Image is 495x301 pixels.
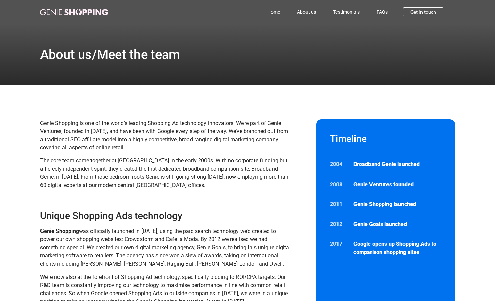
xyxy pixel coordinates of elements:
p: 2011 [330,200,347,208]
h3: Unique Shopping Ads technology [40,210,292,222]
span: Genie Shopping is one of the world’s leading Shopping Ad technology innovators. We’re part of Gen... [40,120,288,151]
img: genie-shopping-logo [40,9,108,15]
span: The core team came together at [GEOGRAPHIC_DATA] in the early 2000s. With no corporate funding bu... [40,157,288,188]
p: Genie Shopping launched [353,200,441,208]
p: 2008 [330,180,347,189]
h2: Timeline [330,133,442,145]
a: FAQs [368,4,396,20]
a: Testimonials [325,4,368,20]
nav: Menu [138,4,397,20]
span: Get in touch [410,10,436,14]
p: Genie Ventures founded [353,180,441,189]
a: Home [259,4,288,20]
p: Google opens up Shopping Ads to comparison shopping sites [353,240,441,256]
h1: About us/Meet the team [40,48,180,61]
span: was officially launched in [DATE], using the paid search technology we’d created to power our own... [40,228,291,267]
p: 2017 [330,240,347,248]
a: Get in touch [403,7,443,16]
p: 2004 [330,160,347,169]
p: Genie Goals launched [353,220,441,228]
p: 2012 [330,220,347,228]
strong: Genie Shopping [40,228,79,234]
p: Broadband Genie launched [353,160,441,169]
a: About us [288,4,325,20]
